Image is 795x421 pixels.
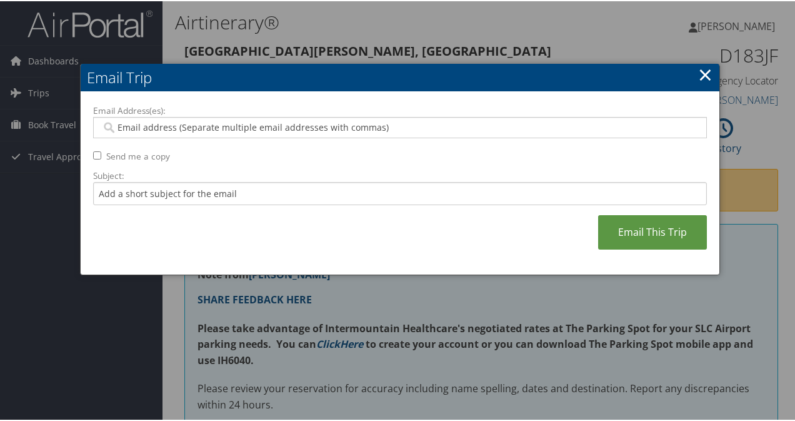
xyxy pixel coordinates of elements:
h2: Email Trip [81,63,719,90]
label: Email Address(es): [93,103,707,116]
input: Add a short subject for the email [93,181,707,204]
label: Subject: [93,168,707,181]
a: Email This Trip [598,214,707,248]
label: Send me a copy [106,149,170,161]
input: Email address (Separate multiple email addresses with commas) [101,120,699,133]
a: × [698,61,712,86]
